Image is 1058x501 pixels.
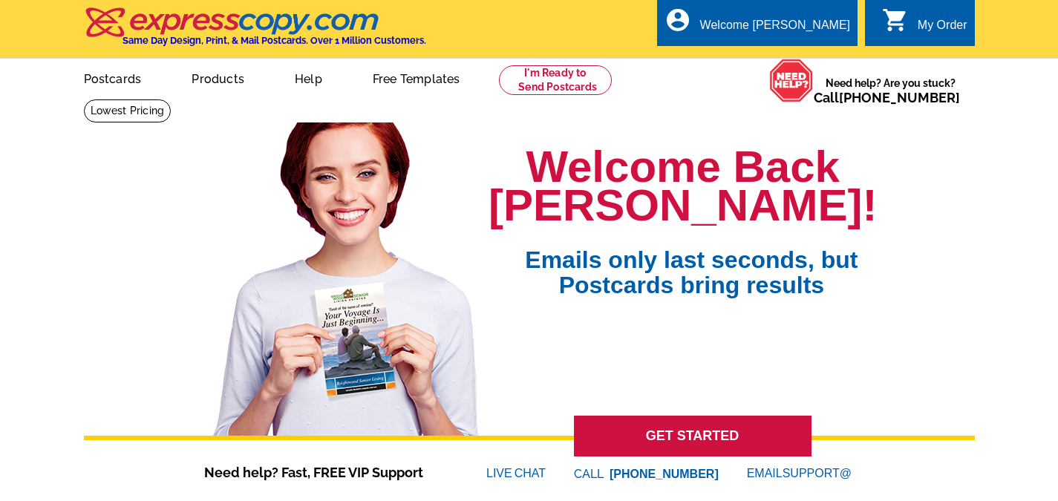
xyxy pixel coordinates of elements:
[769,59,814,102] img: help
[349,60,484,95] a: Free Templates
[486,467,546,479] a: LIVECHAT
[60,60,166,95] a: Postcards
[814,90,960,105] span: Call
[204,111,489,436] img: welcome-back-logged-in.png
[271,60,346,95] a: Help
[123,35,426,46] h4: Same Day Design, Print, & Mail Postcards. Over 1 Million Customers.
[168,60,268,95] a: Products
[882,7,909,33] i: shopping_cart
[489,148,877,225] h1: Welcome Back [PERSON_NAME]!
[664,7,691,33] i: account_circle
[486,465,515,482] font: LIVE
[700,19,850,39] div: Welcome [PERSON_NAME]
[506,225,877,298] span: Emails only last seconds, but Postcards bring results
[882,16,967,35] a: shopping_cart My Order
[783,465,854,482] font: SUPPORT@
[918,19,967,39] div: My Order
[839,90,960,105] a: [PHONE_NUMBER]
[84,18,426,46] a: Same Day Design, Print, & Mail Postcards. Over 1 Million Customers.
[574,416,812,456] a: GET STARTED
[814,76,967,105] span: Need help? Are you stuck?
[204,462,442,482] span: Need help? Fast, FREE VIP Support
